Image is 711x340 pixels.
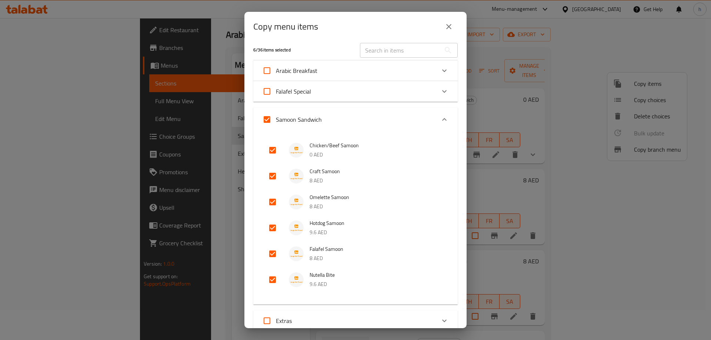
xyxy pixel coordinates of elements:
span: Chicken/Beef Samoon [310,141,443,150]
img: Nutella Bite [289,272,304,287]
span: Falafel Samoon [310,245,443,254]
span: Nutella Bite [310,270,443,280]
button: close [440,18,458,36]
img: Craft Samoon [289,169,304,184]
p: 8 AED [310,254,443,263]
span: Extras [276,315,292,326]
img: Chicken/Beef Samoon [289,143,304,158]
img: Omelette Samoon [289,195,304,209]
p: 9.6 AED [310,280,443,289]
h2: Copy menu items [253,21,318,33]
div: Expand [253,81,458,102]
span: Hotdog Samoon [310,219,443,228]
span: Omelette Samoon [310,193,443,202]
label: Acknowledge [258,62,317,80]
label: Acknowledge [258,312,292,330]
p: 8 AED [310,176,443,185]
label: Acknowledge [258,111,322,128]
span: Falafel Special [276,86,311,97]
span: Craft Samoon [310,167,443,176]
input: Search in items [360,43,441,58]
img: Falafel Samoon [289,246,304,261]
div: Expand [253,60,458,81]
p: 0 AED [310,150,443,159]
p: 9.6 AED [310,228,443,237]
span: Arabic Breakfast [276,65,317,76]
div: Expand [253,108,458,131]
p: 8 AED [310,202,443,211]
div: Expand [253,131,458,304]
img: Hotdog Samoon [289,221,304,235]
label: Acknowledge [258,83,311,100]
span: Samoon Sandwich [276,114,322,125]
div: Expand [253,310,458,331]
h5: 6 / 36 items selected [253,47,351,53]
